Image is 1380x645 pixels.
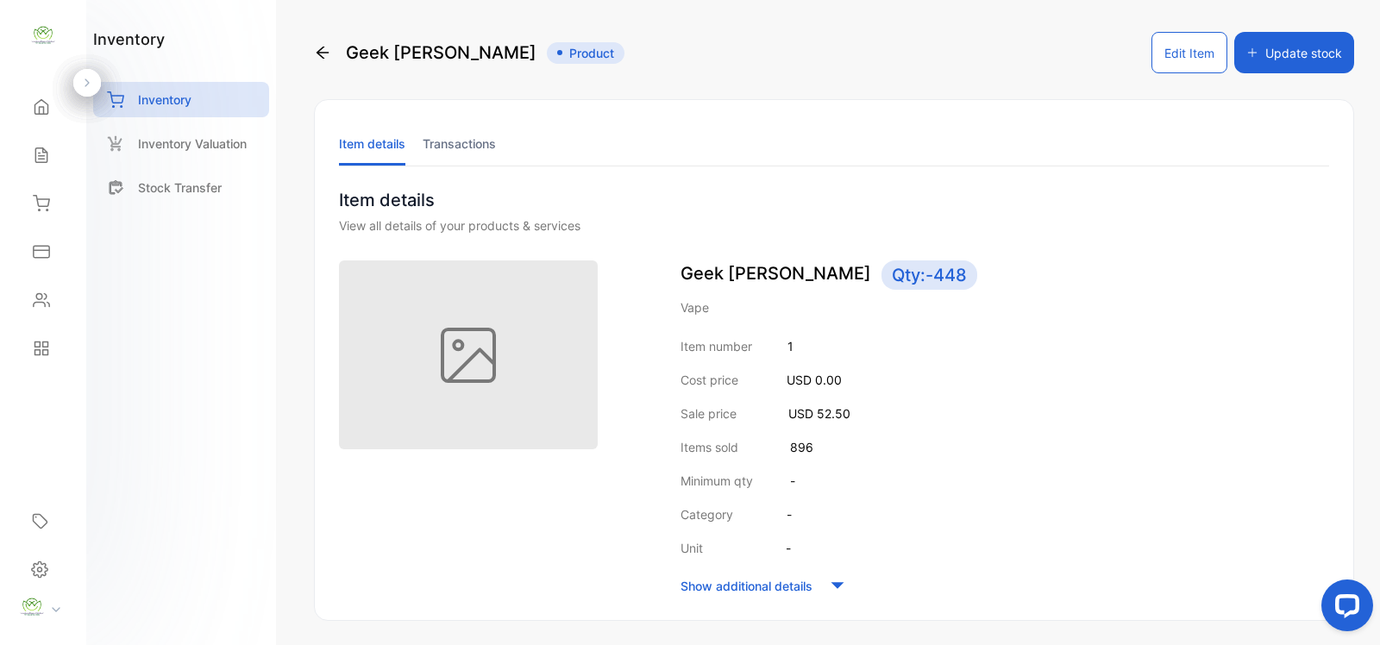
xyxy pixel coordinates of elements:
[19,594,45,620] img: profile
[788,406,850,421] span: USD 52.50
[681,337,752,355] p: Item number
[339,187,1329,213] p: Item details
[787,373,842,387] span: USD 0.00
[787,337,793,355] p: 1
[681,539,703,557] p: Unit
[93,170,269,205] a: Stock Transfer
[339,122,405,166] li: Item details
[1151,32,1227,73] button: Edit Item
[339,260,598,449] img: item
[681,404,737,423] p: Sale price
[93,82,269,117] a: Inventory
[790,472,795,490] p: -
[681,298,1329,316] p: Vape
[681,371,738,389] p: Cost price
[93,28,165,51] h1: inventory
[138,135,247,153] p: Inventory Valuation
[138,178,222,197] p: Stock Transfer
[1308,573,1380,645] iframe: LiveChat chat widget
[93,126,269,161] a: Inventory Valuation
[786,539,791,557] p: -
[881,260,977,290] span: Qty: -448
[681,505,733,523] p: Category
[681,577,812,595] p: Show additional details
[1234,32,1354,73] button: Update stock
[681,260,1329,290] p: Geek [PERSON_NAME]
[138,91,191,109] p: Inventory
[423,122,496,166] li: Transactions
[681,472,753,490] p: Minimum qty
[314,32,624,73] div: Geek [PERSON_NAME]
[30,22,56,48] img: logo
[681,438,738,456] p: Items sold
[787,505,792,523] p: -
[547,42,624,64] span: Product
[790,438,813,456] p: 896
[339,216,1329,235] div: View all details of your products & services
